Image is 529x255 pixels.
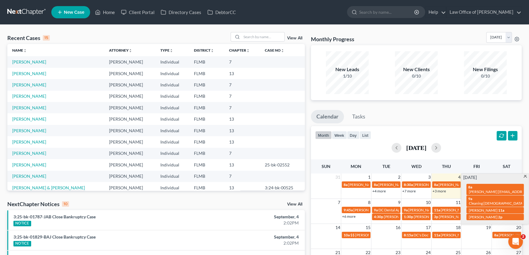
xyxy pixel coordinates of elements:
h2: [DATE] [406,144,426,151]
a: Client Portal [118,7,158,18]
span: DC Dental Appt with [PERSON_NAME] [378,208,440,212]
span: 8:30a [404,182,413,187]
button: month [315,131,332,139]
span: 14 [335,224,341,231]
span: Sat [503,164,510,169]
a: Help [425,7,446,18]
a: [PERSON_NAME] [12,173,46,179]
span: Sun [322,164,330,169]
td: FLMB [189,79,224,90]
td: FLMB [189,136,224,148]
td: [PERSON_NAME] [104,68,155,79]
span: [DATE] [463,174,477,180]
div: New Filings [464,66,507,73]
button: day [347,131,359,139]
div: NextChapter Notices [7,200,69,208]
span: Fri [473,164,480,169]
a: Home [92,7,118,18]
td: FLMB [189,159,224,170]
span: [PERSON_NAME] [PHONE_NUMBER] [414,214,476,219]
td: Individual [155,125,189,136]
div: New Clients [395,66,438,73]
span: [PERSON_NAME] [378,182,407,187]
i: unfold_more [23,49,27,53]
div: 2:02PM [208,240,299,246]
a: Chapterunfold_more [229,48,250,53]
a: [PERSON_NAME] & [PERSON_NAME] [12,185,85,190]
span: 7 [337,199,341,206]
span: 9 [397,199,401,206]
span: 8a [434,182,438,187]
td: [PERSON_NAME] [104,159,155,170]
span: 8 [367,199,371,206]
span: [PERSON_NAME] & [PERSON_NAME] [408,208,469,212]
span: 2p [498,215,502,219]
a: Tasks [347,110,371,123]
span: [PERSON_NAME] [469,208,498,213]
a: [PERSON_NAME] [12,93,46,99]
span: 18 [455,224,461,231]
td: [PERSON_NAME] [104,136,155,148]
td: 7 [224,79,260,90]
td: [PERSON_NAME] [104,102,155,113]
td: FLMB [189,125,224,136]
td: Individual [155,136,189,148]
td: 7 [224,102,260,113]
div: September, 4 [208,214,299,220]
button: week [332,131,347,139]
a: Typeunfold_more [160,48,173,53]
td: 13 [224,159,260,170]
span: 11a [434,208,440,212]
i: unfold_more [246,49,250,53]
a: [PERSON_NAME] [12,139,46,144]
span: 11a [498,208,504,213]
span: 2 [397,173,401,181]
a: [PERSON_NAME] [12,128,46,133]
span: [PERSON_NAME] [348,182,377,187]
td: FLMB [189,182,224,193]
td: [PERSON_NAME] [104,113,155,125]
a: Districtunfold_more [194,48,214,53]
span: Wed [411,164,421,169]
td: [PERSON_NAME] [104,56,155,67]
td: 3:24-bk-00525 [260,182,305,193]
span: [PERSON_NAME] [PHONE_NUMBER] [439,182,500,187]
span: Thu [442,164,451,169]
td: [PERSON_NAME] [104,148,155,159]
a: View All [287,202,302,206]
span: 17 [425,224,431,231]
td: [PERSON_NAME] [104,182,155,193]
td: Individual [155,68,189,79]
span: 15 [365,224,371,231]
td: FLMB [189,68,224,79]
span: $$ [PERSON_NAME] first payment is due $400 [350,233,425,237]
span: 10 [425,199,431,206]
td: FLMB [189,171,224,182]
div: 0/10 [464,73,507,79]
span: 10a [344,233,350,237]
div: NOTICE [13,221,31,226]
a: Attorneyunfold_more [109,48,132,53]
a: View All [287,36,302,40]
a: +7 more [402,189,416,193]
a: Calendar [311,110,344,123]
div: NOTICE [13,241,31,246]
td: 13 [224,125,260,136]
span: 20 [516,224,522,231]
td: Individual [155,159,189,170]
td: FLMB [189,113,224,125]
td: Individual [155,102,189,113]
span: DC's Doctors Appt - Annual Physical [414,233,471,237]
td: Individual [155,79,189,90]
a: [PERSON_NAME] [12,162,46,167]
td: FLMB [189,56,224,67]
span: 1:30p [404,214,413,219]
a: Directory Cases [158,7,204,18]
div: New Leads [326,66,369,73]
a: Law Office of [PERSON_NAME] [447,7,521,18]
td: 7 [224,91,260,102]
span: [PERSON_NAME] [499,233,527,237]
td: Individual [155,171,189,182]
span: 31 [335,173,341,181]
td: Individual [155,91,189,102]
